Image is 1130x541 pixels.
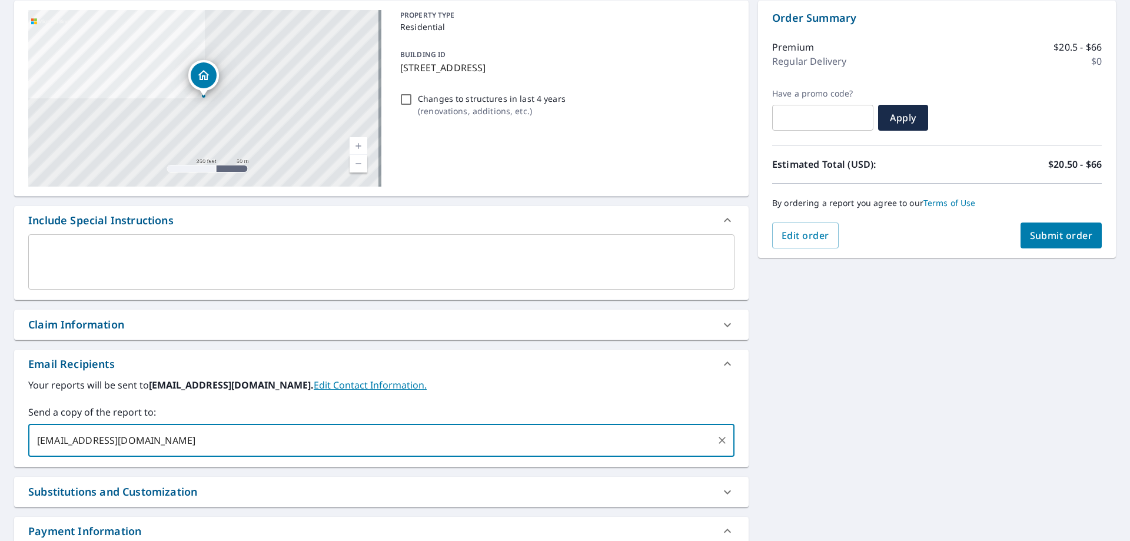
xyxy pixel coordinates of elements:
button: Submit order [1021,223,1102,248]
a: Current Level 17, Zoom In [350,137,367,155]
span: Apply [888,111,919,124]
p: $20.50 - $66 [1048,157,1102,171]
div: Email Recipients [14,350,749,378]
div: Substitutions and Customization [28,484,197,500]
p: Residential [400,21,730,33]
a: Terms of Use [923,197,976,208]
p: Order Summary [772,10,1102,26]
div: Dropped pin, building 1, Residential property, 5466 Charglow Dr Saint Louis, MO 63129 [188,60,219,97]
p: $0 [1091,54,1102,68]
div: Include Special Instructions [14,206,749,234]
p: By ordering a report you agree to our [772,198,1102,208]
div: Email Recipients [28,356,115,372]
button: Edit order [772,223,839,248]
p: [STREET_ADDRESS] [400,61,730,75]
p: Changes to structures in last 4 years [418,92,566,105]
div: Payment Information [28,523,141,539]
div: Substitutions and Customization [14,477,749,507]
button: Clear [714,432,730,449]
label: Send a copy of the report to: [28,405,734,419]
span: Submit order [1030,229,1093,242]
p: BUILDING ID [400,49,446,59]
div: Include Special Instructions [28,213,174,228]
p: Regular Delivery [772,54,846,68]
label: Have a promo code? [772,88,873,99]
span: Edit order [782,229,829,242]
p: Estimated Total (USD): [772,157,937,171]
div: Claim Information [14,310,749,340]
p: PROPERTY TYPE [400,10,730,21]
p: Premium [772,40,814,54]
a: Current Level 17, Zoom Out [350,155,367,172]
b: [EMAIL_ADDRESS][DOMAIN_NAME]. [149,379,314,391]
p: $20.5 - $66 [1053,40,1102,54]
div: Claim Information [28,317,124,333]
p: ( renovations, additions, etc. ) [418,105,566,117]
label: Your reports will be sent to [28,378,734,392]
button: Apply [878,105,928,131]
a: EditContactInfo [314,379,427,391]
